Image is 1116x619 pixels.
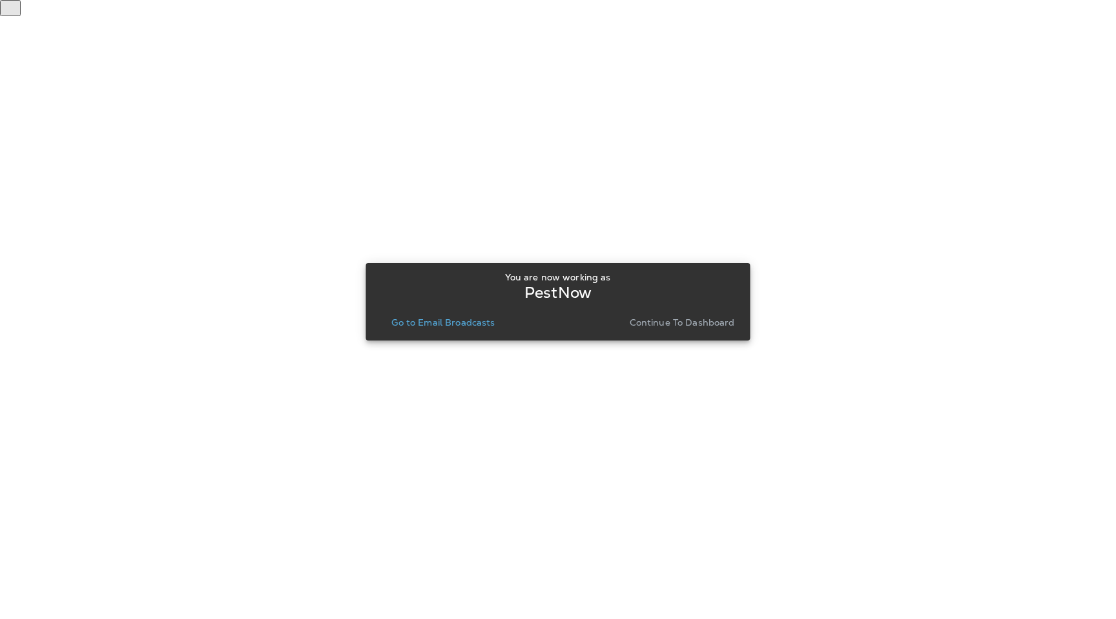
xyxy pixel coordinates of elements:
button: Go to Email Broadcasts [386,313,500,331]
p: Continue to Dashboard [630,317,735,328]
p: Go to Email Broadcasts [391,317,495,328]
p: You are now working as [505,272,610,282]
button: Continue to Dashboard [625,313,740,331]
p: PestNow [524,288,592,298]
